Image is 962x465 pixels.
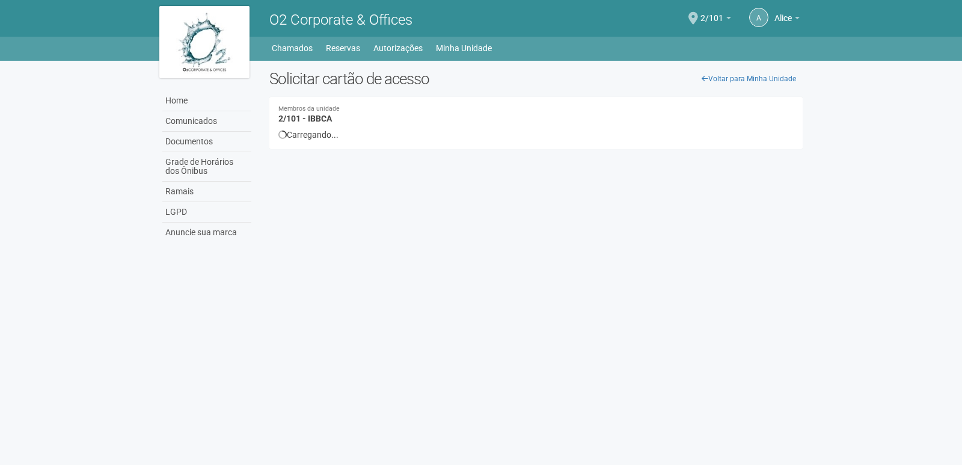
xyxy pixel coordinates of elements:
a: Reservas [326,40,360,57]
a: A [749,8,768,27]
a: Autorizações [373,40,423,57]
a: Comunicados [162,111,251,132]
a: Documentos [162,132,251,152]
a: 2/101 [700,15,731,25]
small: Membros da unidade [278,106,794,112]
a: Minha Unidade [436,40,492,57]
a: Home [162,91,251,111]
a: Voltar para Minha Unidade [695,70,803,88]
span: O2 Corporate & Offices [269,11,412,28]
img: logo.jpg [159,6,250,78]
span: Alice [774,2,792,23]
span: 2/101 [700,2,723,23]
a: LGPD [162,202,251,223]
h2: Solicitar cartão de acesso [269,70,803,88]
a: Grade de Horários dos Ônibus [162,152,251,182]
h4: 2/101 - IBBCA [278,106,794,123]
a: Ramais [162,182,251,202]
a: Anuncie sua marca [162,223,251,242]
div: Carregando... [278,129,794,140]
a: Chamados [272,40,313,57]
a: Alice [774,15,800,25]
